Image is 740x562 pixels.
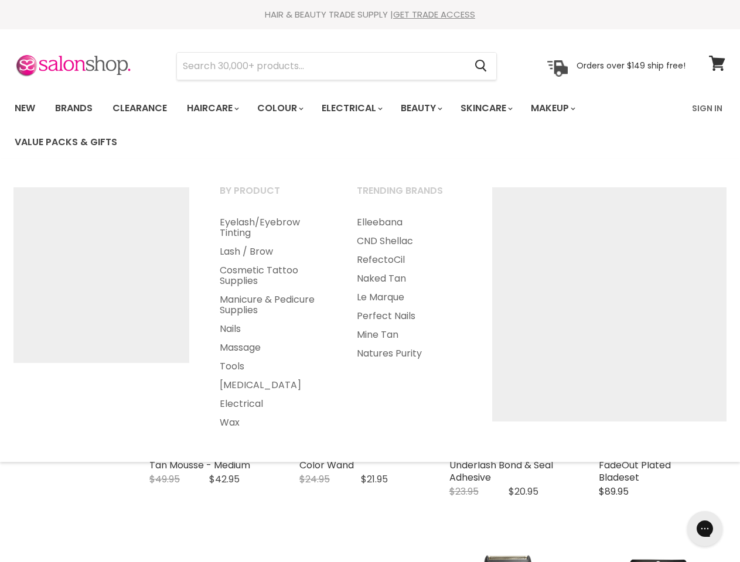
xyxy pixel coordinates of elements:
[178,96,246,121] a: Haircare
[209,472,240,486] span: $42.95
[205,213,340,242] a: Eyelash/Eyebrow Tinting
[342,325,477,344] a: Mine Tan
[599,485,629,498] span: $89.95
[205,290,340,320] a: Manicure & Pedicure Supplies
[342,307,477,325] a: Perfect Nails
[577,60,686,71] p: Orders over $149 ship free!
[393,8,475,20] a: GET TRADE ACCESS
[177,53,465,80] input: Search
[149,472,180,486] span: $49.95
[6,91,685,159] ul: Main menu
[449,446,553,484] a: [PERSON_NAME] Duo Underlash Bond & Seal Adhesive
[342,213,477,232] a: Elleebana
[361,472,388,486] span: $21.95
[681,507,728,550] iframe: Gorgias live chat messenger
[449,485,479,498] span: $23.95
[599,446,695,484] a: [PERSON_NAME] F32 FadeOut Plated Bladeset
[452,96,520,121] a: Skincare
[205,413,340,432] a: Wax
[342,181,477,211] a: Trending Brands
[205,181,340,211] a: By Product
[205,261,340,290] a: Cosmetic Tattoo Supplies
[509,485,538,498] span: $20.95
[205,213,340,432] ul: Main menu
[205,395,340,413] a: Electrical
[104,96,176,121] a: Clearance
[6,96,44,121] a: New
[685,96,729,121] a: Sign In
[342,288,477,307] a: Le Marque
[205,242,340,261] a: Lash / Brow
[205,376,340,395] a: [MEDICAL_DATA]
[205,357,340,376] a: Tools
[342,251,477,269] a: RefectoCil
[248,96,311,121] a: Colour
[205,338,340,357] a: Massage
[46,96,101,121] a: Brands
[342,269,477,288] a: Naked Tan
[342,213,477,363] ul: Main menu
[465,53,496,80] button: Search
[299,472,330,486] span: $24.95
[392,96,449,121] a: Beauty
[342,344,477,363] a: Natures Purity
[313,96,390,121] a: Electrical
[522,96,582,121] a: Makeup
[205,320,340,338] a: Nails
[342,232,477,251] a: CND Shellac
[6,130,126,155] a: Value Packs & Gifts
[176,52,497,80] form: Product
